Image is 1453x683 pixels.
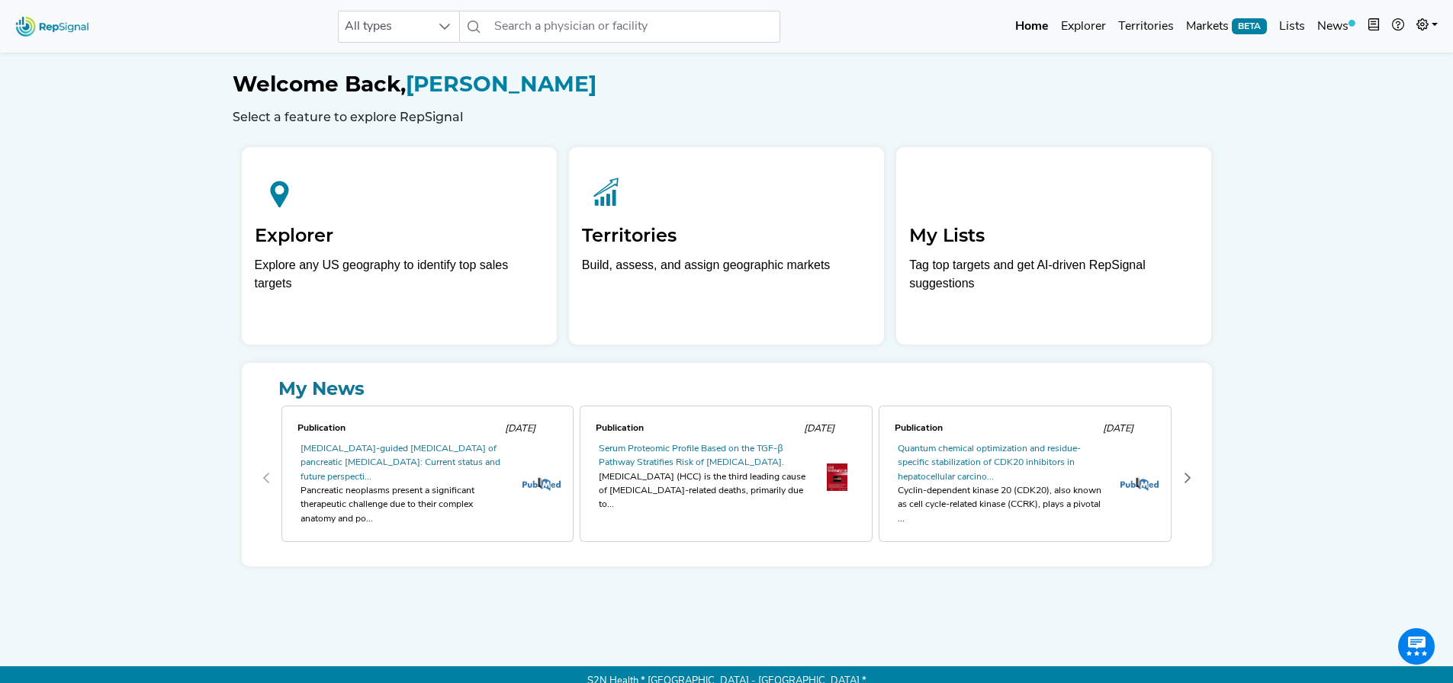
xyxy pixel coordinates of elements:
a: TerritoriesBuild, assess, and assign geographic markets [569,147,884,345]
div: 1 [577,402,876,554]
span: Publication [895,424,943,433]
span: All types [339,11,430,42]
span: BETA [1232,18,1267,34]
div: 2 [876,402,1175,554]
span: [DATE] [804,424,834,434]
a: MarketsBETA [1180,11,1273,42]
h2: Territories [582,225,871,247]
a: Territories [1112,11,1180,42]
span: [DATE] [505,424,535,434]
a: Explorer [1055,11,1112,42]
span: [DATE] [1103,424,1133,434]
div: [MEDICAL_DATA] (HCC) is the third leading cause of [MEDICAL_DATA]-related deaths, primarily due t... [599,470,808,512]
span: Publication [297,424,346,433]
div: Explore any US geography to identify top sales targets [255,256,544,293]
img: pubmed_logo.fab3c44c.png [522,477,561,491]
input: Search a physician or facility [488,11,780,43]
a: My ListsTag top targets and get AI-driven RepSignal suggestions [896,147,1211,345]
span: Publication [596,424,644,433]
h1: [PERSON_NAME] [233,72,1221,98]
p: Build, assess, and assign geographic markets [582,256,871,301]
h6: Select a feature to explore RepSignal [233,110,1221,124]
button: Intel Book [1361,11,1386,42]
button: Next Page [1175,466,1200,490]
div: Cyclin-dependent kinase 20 (CDK20), also known as cell cycle-related kinase (CCRK), plays a pivot... [898,484,1107,526]
a: Quantum chemical optimization and residue-specific stabilization of CDK20 inhibitors in hepatocel... [898,444,1081,482]
a: My News [254,375,1200,402]
div: 0 [278,402,577,554]
a: News [1311,11,1361,42]
p: Tag top targets and get AI-driven RepSignal suggestions [909,256,1198,301]
a: Home [1009,11,1055,42]
a: Serum Proteomic Profile Based on the TGF-β Pathway Stratifies Risk of [MEDICAL_DATA]. [599,444,784,467]
a: ExplorerExplore any US geography to identify top sales targets [242,147,557,345]
img: th [827,463,847,490]
img: pubmed_logo.fab3c44c.png [1120,477,1159,491]
h2: My Lists [909,225,1198,247]
span: Welcome Back, [233,71,406,97]
a: Lists [1273,11,1311,42]
a: [MEDICAL_DATA]-guided [MEDICAL_DATA] of pancreatic [MEDICAL_DATA]: Current status and future pers... [301,444,500,482]
div: Pancreatic neoplasms present a significant therapeutic challenge due to their complex anatomy and... [301,484,510,526]
h2: Explorer [255,225,544,247]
